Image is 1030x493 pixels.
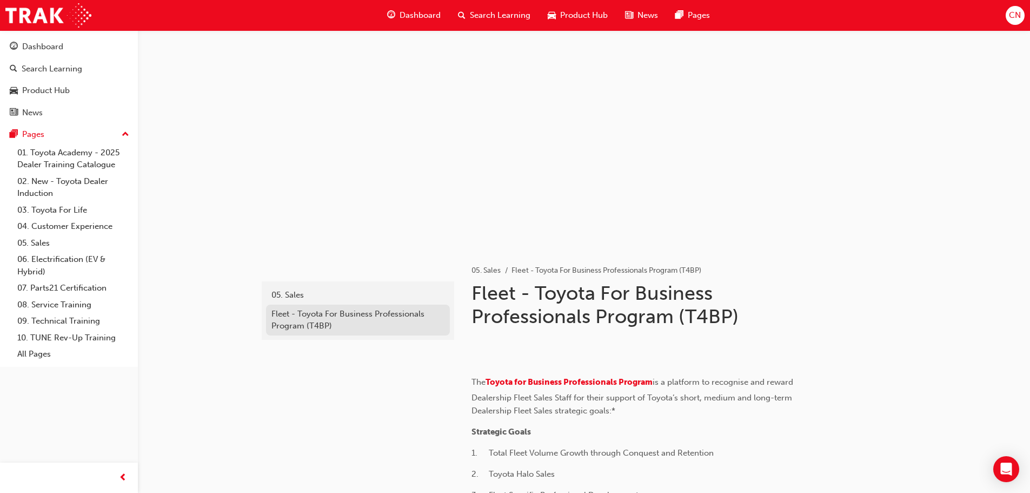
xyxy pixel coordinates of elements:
a: car-iconProduct Hub [539,4,616,27]
a: 07. Parts21 Certification [13,280,134,297]
span: search-icon [10,64,17,74]
button: Pages [4,124,134,144]
a: Fleet - Toyota For Business Professionals Program (T4BP) [266,305,450,336]
a: Dashboard [4,37,134,57]
button: DashboardSearch LearningProduct HubNews [4,35,134,124]
span: news-icon [625,9,633,22]
span: pages-icon [10,130,18,140]
a: 09. Technical Training [13,313,134,330]
a: News [4,103,134,123]
div: Search Learning [22,63,82,75]
span: Product Hub [560,9,608,22]
span: 2. Toyota Halo Sales [471,469,555,479]
span: 1. Total Fleet Volume Growth through Conquest and Retention [471,448,714,458]
span: car-icon [10,86,18,96]
a: Search Learning [4,59,134,79]
span: Dashboard [400,9,441,22]
span: The [471,377,486,387]
span: Strategic Goals [471,427,531,437]
div: Fleet - Toyota For Business Professionals Program (T4BP) [271,308,444,332]
span: news-icon [10,108,18,118]
a: search-iconSearch Learning [449,4,539,27]
h1: Fleet - Toyota For Business Professionals Program (T4BP) [471,281,826,328]
span: guage-icon [10,42,18,52]
span: prev-icon [119,471,127,485]
div: Pages [22,128,44,141]
a: 10. TUNE Rev-Up Training [13,330,134,346]
span: car-icon [548,9,556,22]
a: news-iconNews [616,4,667,27]
span: Pages [688,9,710,22]
button: CN [1006,6,1025,25]
a: 03. Toyota For Life [13,202,134,219]
a: 02. New - Toyota Dealer Induction [13,173,134,202]
a: 08. Service Training [13,297,134,313]
div: Open Intercom Messenger [993,456,1019,482]
a: 06. Electrification (EV & Hybrid) [13,251,134,280]
a: 05. Sales [266,286,450,305]
a: 01. Toyota Academy - 2025 Dealer Training Catalogue [13,144,134,173]
span: up-icon [122,128,129,142]
a: 05. Sales [471,266,501,275]
span: News [637,9,658,22]
img: Trak [5,3,91,28]
span: guage-icon [387,9,395,22]
span: pages-icon [675,9,683,22]
a: guage-iconDashboard [378,4,449,27]
span: is a platform to recognise and reward Dealership Fleet Sales Staff for their support of Toyota’s ... [471,377,795,416]
span: Search Learning [470,9,530,22]
span: search-icon [458,9,466,22]
a: Toyota for Business Professionals Program [486,377,653,387]
div: News [22,107,43,119]
div: Product Hub [22,84,70,97]
a: Product Hub [4,81,134,101]
div: Dashboard [22,41,63,53]
a: All Pages [13,346,134,363]
a: 05. Sales [13,235,134,252]
li: Fleet - Toyota For Business Professionals Program (T4BP) [511,265,701,277]
span: CN [1009,9,1021,22]
a: pages-iconPages [667,4,719,27]
div: 05. Sales [271,289,444,301]
a: 04. Customer Experience [13,218,134,235]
